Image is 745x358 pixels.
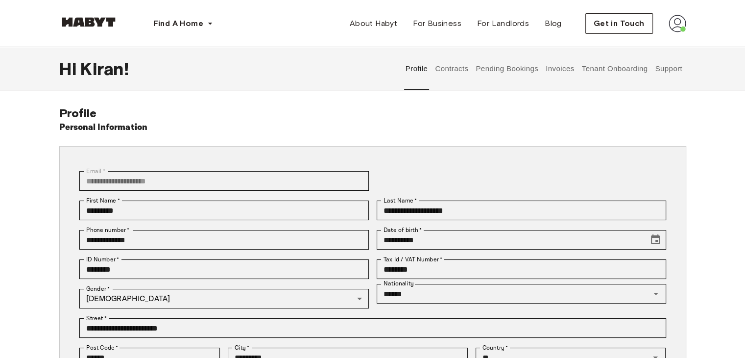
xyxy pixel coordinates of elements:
[86,167,105,176] label: Email
[79,171,369,191] div: You can't change your email address at the moment. Please reach out to customer support in case y...
[86,343,119,352] label: Post Code
[594,18,645,29] span: Get in Touch
[145,14,221,33] button: Find A Home
[580,47,649,90] button: Tenant Onboarding
[537,14,570,33] a: Blog
[384,255,442,264] label: Tax Id / VAT Number
[342,14,405,33] a: About Habyt
[384,196,417,205] label: Last Name
[86,255,119,264] label: ID Number
[86,314,107,323] label: Street
[59,58,80,79] span: Hi
[153,18,203,29] span: Find A Home
[413,18,461,29] span: For Business
[59,17,118,27] img: Habyt
[469,14,537,33] a: For Landlords
[545,47,576,90] button: Invoices
[585,13,653,34] button: Get in Touch
[86,226,130,234] label: Phone number
[477,18,529,29] span: For Landlords
[86,284,110,293] label: Gender
[402,47,686,90] div: user profile tabs
[649,287,663,301] button: Open
[384,280,414,288] label: Nationality
[235,343,250,352] label: City
[79,289,369,308] div: [DEMOGRAPHIC_DATA]
[669,15,686,32] img: avatar
[80,58,129,79] span: Kiran !
[482,343,508,352] label: Country
[384,226,422,234] label: Date of birth
[434,47,470,90] button: Contracts
[59,121,148,134] h6: Personal Information
[350,18,397,29] span: About Habyt
[86,196,120,205] label: First Name
[475,47,540,90] button: Pending Bookings
[545,18,562,29] span: Blog
[646,230,665,250] button: Choose date, selected date is Apr 12, 1998
[59,106,97,120] span: Profile
[405,14,469,33] a: For Business
[404,47,429,90] button: Profile
[654,47,684,90] button: Support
